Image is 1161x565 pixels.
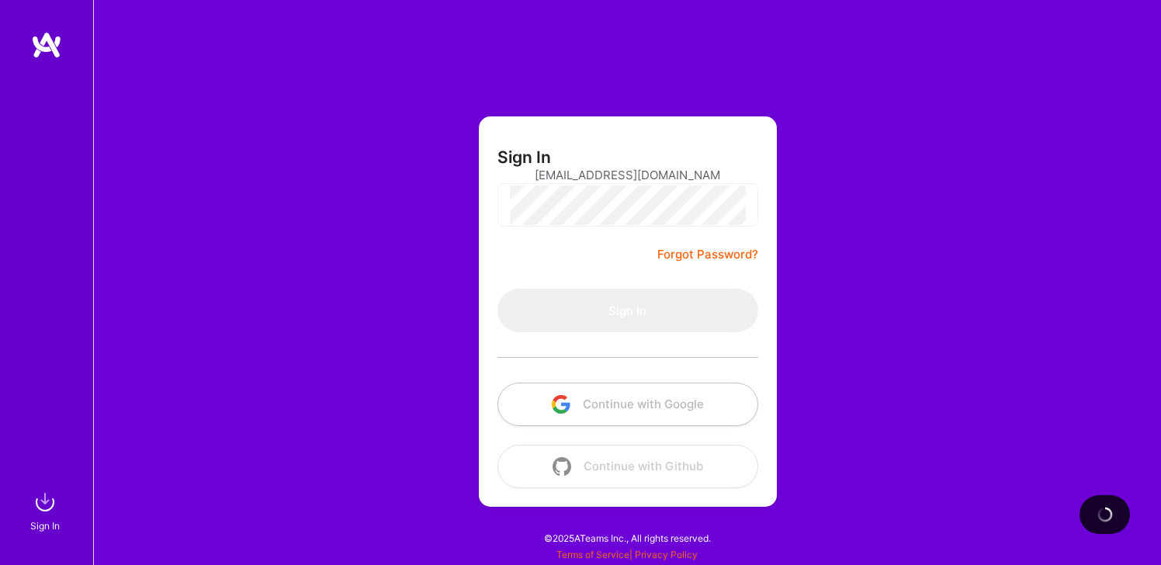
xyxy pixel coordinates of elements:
[31,31,62,59] img: logo
[657,245,758,264] a: Forgot Password?
[497,445,758,488] button: Continue with Github
[29,487,61,518] img: sign in
[93,518,1161,557] div: © 2025 ATeams Inc., All rights reserved.
[1094,504,1115,525] img: loading
[497,289,758,332] button: Sign In
[556,549,629,560] a: Terms of Service
[553,457,571,476] img: icon
[635,549,698,560] a: Privacy Policy
[497,147,551,167] h3: Sign In
[30,518,60,534] div: Sign In
[556,549,698,560] span: |
[552,395,570,414] img: icon
[535,155,721,195] input: Email...
[497,383,758,426] button: Continue with Google
[33,487,61,534] a: sign inSign In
